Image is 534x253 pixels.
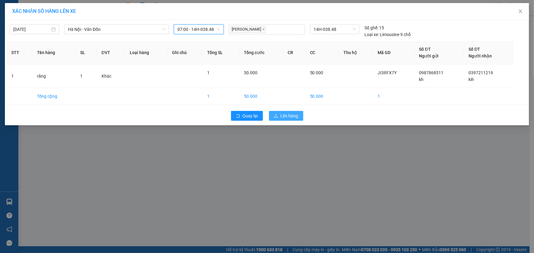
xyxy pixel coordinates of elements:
[305,88,339,105] td: 50.000
[364,31,379,38] span: Loại xe:
[6,41,32,64] th: STT
[239,88,283,105] td: 50.000
[13,26,50,33] input: 15/09/2025
[469,53,492,58] span: Người nhận
[419,77,424,82] span: kh
[469,47,480,52] span: Số ĐT
[339,41,373,64] th: Thu hộ
[202,88,239,105] td: 1
[231,111,263,121] button: rollbackQuay lại
[32,41,76,64] th: Tên hàng
[518,9,523,14] span: close
[32,88,76,105] td: Tổng cộng
[419,47,431,52] span: Số ĐT
[274,114,278,119] span: upload
[310,70,323,75] span: 50.000
[125,41,167,64] th: Loại hàng
[207,70,210,75] span: 1
[364,31,411,38] div: Limousine 9 chỗ
[202,41,239,64] th: Tổng SL
[68,25,165,34] span: Hà Nội - Vân Đồn
[97,64,125,88] td: Khác
[378,70,397,75] span: JI3RFX7Y
[6,64,32,88] td: 1
[314,25,356,34] span: 14H-038.48
[243,112,258,119] span: Quay lại
[512,3,529,20] button: Close
[76,41,97,64] th: SL
[80,74,83,79] span: 1
[469,70,493,75] span: 0397211219
[419,70,444,75] span: 0987868511
[364,24,378,31] span: Số ghế:
[12,8,76,14] span: XÁC NHẬN SỐ HÀNG LÊN XE
[230,26,266,33] span: [PERSON_NAME]
[239,41,283,64] th: Tổng cước
[469,77,474,82] span: kih
[97,41,125,64] th: ĐVT
[281,112,298,119] span: Lên hàng
[167,41,203,64] th: Ghi chú
[419,53,439,58] span: Người gửi
[236,114,240,119] span: rollback
[162,28,166,31] span: down
[364,24,384,31] div: 15
[373,41,414,64] th: Mã GD
[305,41,339,64] th: CC
[177,25,220,34] span: 07:00 - 14H-038.48
[262,28,265,31] span: close
[244,70,257,75] span: 50.000
[269,111,303,121] button: uploadLên hàng
[32,64,76,88] td: răng
[283,41,305,64] th: CR
[373,88,414,105] td: 1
